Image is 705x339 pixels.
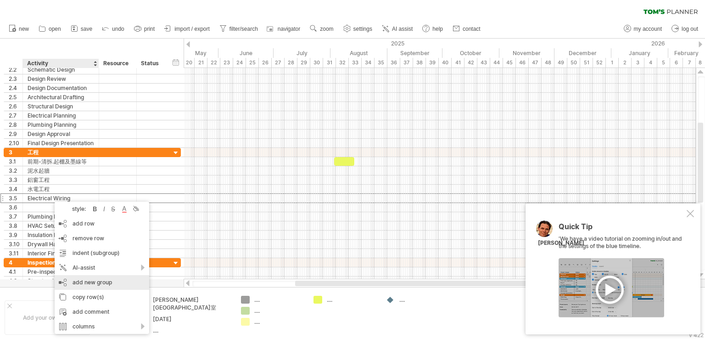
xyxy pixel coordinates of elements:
div: .... [254,296,304,304]
div: 21 [195,58,207,68]
div: style: [58,205,90,212]
span: filter/search [229,26,258,32]
div: Status [141,59,161,68]
div: 43 [477,58,490,68]
div: add row [55,216,149,231]
div: 2.2 [9,65,22,74]
div: 3.9 [9,231,22,239]
div: 2 [619,58,632,68]
div: May 2025 [162,48,218,58]
div: 47 [529,58,542,68]
div: January 2026 [611,48,668,58]
div: 30 [310,58,323,68]
a: log out [669,23,701,35]
a: import / export [162,23,213,35]
span: zoom [320,26,333,32]
div: 22 [207,58,220,68]
div: 'We have a video tutorial on zooming in/out and the settings of the blue timeline. [559,223,685,317]
div: add new group [55,275,149,290]
div: Interior Finishing [28,249,94,258]
div: 25 [246,58,259,68]
div: v 422 [689,332,704,339]
div: September 2025 [387,48,442,58]
div: 33 [349,58,362,68]
div: 3.4 [9,185,22,193]
div: 3.3 [9,175,22,184]
span: open [49,26,61,32]
a: save [68,23,95,35]
div: Electrical Wiring [28,194,94,203]
div: Design Documentation [28,84,94,92]
span: navigator [278,26,300,32]
div: AI-assist [55,260,149,275]
span: help [432,26,443,32]
div: 32 [336,58,349,68]
div: Plumbing Installation [28,212,94,221]
div: 37 [400,58,413,68]
div: Design Review [28,74,94,83]
div: 3.10 [9,240,22,249]
a: contact [450,23,483,35]
div: 31 [323,58,336,68]
span: AI assist [392,26,413,32]
div: Pre-inspection Meeting [28,267,94,276]
span: undo [112,26,124,32]
div: October 2025 [442,48,499,58]
div: 26 [259,58,272,68]
div: Quick Tip [559,223,685,235]
div: 27 [272,58,285,68]
span: save [81,26,92,32]
div: 4.1 [9,267,22,276]
div: 28 [285,58,297,68]
div: 前期-清拆.起棚及墨線等 [28,157,94,166]
div: August 2025 [330,48,387,58]
div: 36 [387,58,400,68]
div: 35 [375,58,387,68]
div: 3.5 [9,194,22,203]
div: 2.3 [9,74,22,83]
span: contact [463,26,481,32]
div: 泥水起牆 [28,166,94,175]
div: June 2025 [218,48,274,58]
div: 29 [297,58,310,68]
span: new [19,26,29,32]
span: settings [353,26,372,32]
div: 3.11 [9,249,22,258]
div: HVAC Setup [28,221,94,230]
div: 5 [657,58,670,68]
div: 3 [9,148,22,157]
div: 7 [683,58,696,68]
div: 39 [426,58,439,68]
div: Structural Design [28,102,94,111]
span: print [144,26,155,32]
div: 24 [233,58,246,68]
span: my account [634,26,662,32]
a: navigator [265,23,303,35]
div: 52 [593,58,606,68]
a: help [420,23,446,35]
div: .... [254,318,304,326]
div: 50 [567,58,580,68]
div: 2.5 [9,93,22,102]
a: AI assist [380,23,415,35]
div: 40 [439,58,452,68]
div: 工程 [28,148,94,157]
div: 42 [464,58,477,68]
span: remove row [73,235,104,242]
a: undo [100,23,127,35]
span: import / export [174,26,210,32]
div: Architectural Drafting [28,93,94,102]
a: zoom [308,23,336,35]
div: columns [55,319,149,334]
div: 49 [554,58,567,68]
div: 4.2 [9,277,22,285]
div: 鋁窗工程 [28,175,94,184]
div: Activity [27,59,94,68]
div: 2.8 [9,120,22,129]
div: 1 [606,58,619,68]
div: add comment [55,305,149,319]
div: copy row(s) [55,290,149,305]
div: .... [327,296,377,304]
div: Final Design Presentation [28,139,94,147]
div: 3.2 [9,166,22,175]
